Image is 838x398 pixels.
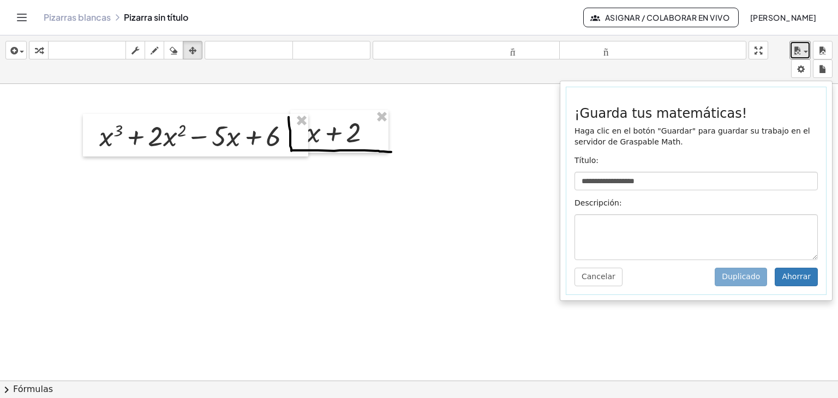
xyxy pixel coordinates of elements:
button: teclado [48,41,126,59]
a: Pizarras blancas [44,12,111,23]
font: Fórmulas [13,384,53,394]
button: Asignar / Colaborar en vivo [583,8,739,27]
font: ¡Guarda tus matemáticas! [574,106,747,121]
font: teclado [51,45,123,56]
font: Duplicado [722,272,760,281]
font: tamaño_del_formato [375,45,557,56]
font: tamaño_del_formato [562,45,744,56]
button: Cambiar navegación [13,9,31,26]
font: Cancelar [582,272,615,281]
button: tamaño_del_formato [559,41,746,59]
font: Ahorrar [782,272,811,281]
button: rehacer [292,41,370,59]
font: Asignar / Colaborar en vivo [605,13,729,22]
font: rehacer [295,45,368,56]
button: Duplicado [715,268,767,286]
button: Cancelar [574,268,622,286]
font: Título: [574,156,598,165]
font: [PERSON_NAME] [750,13,816,22]
button: [PERSON_NAME] [741,8,825,27]
font: Haga clic en el botón "Guardar" para guardar su trabajo en el servidor de Graspable Math. [574,126,810,146]
button: tamaño_del_formato [373,41,560,59]
button: Ahorrar [775,268,818,286]
font: Pizarras blancas [44,11,111,23]
font: Descripción: [574,198,622,207]
button: deshacer [205,41,293,59]
font: deshacer [207,45,290,56]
